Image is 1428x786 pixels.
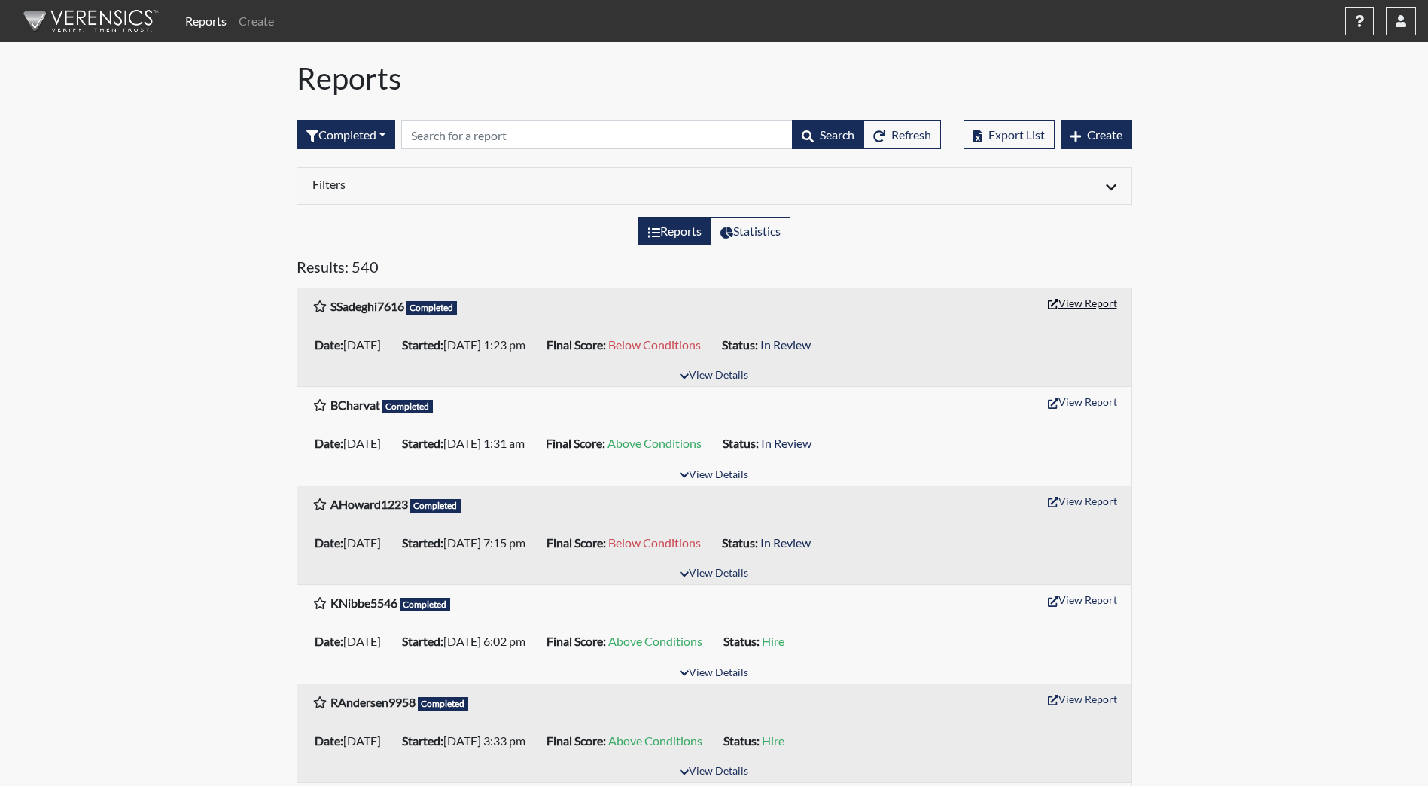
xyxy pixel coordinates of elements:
button: View Report [1041,588,1124,611]
li: [DATE] [309,531,396,555]
b: AHoward1223 [330,497,408,511]
button: Completed [297,120,395,149]
button: Refresh [863,120,941,149]
a: Create [233,6,280,36]
button: View Report [1041,291,1124,315]
li: [DATE] [309,729,396,753]
button: Export List [964,120,1055,149]
label: View statistics about completed interviews [711,217,790,245]
button: View Report [1041,687,1124,711]
button: View Details [673,762,755,782]
button: View Details [673,663,755,684]
div: Filter by interview status [297,120,395,149]
b: Status: [723,634,760,648]
span: Create [1087,127,1122,142]
span: Below Conditions [608,535,701,550]
b: Date: [315,337,343,352]
li: [DATE] 1:23 pm [396,333,540,357]
span: Above Conditions [608,733,702,748]
li: [DATE] [309,431,396,455]
button: Create [1061,120,1132,149]
b: RAndersen9958 [330,695,416,709]
b: Status: [722,535,758,550]
label: View the list of reports [638,217,711,245]
b: Status: [723,733,760,748]
span: Refresh [891,127,931,142]
b: Started: [402,337,443,352]
button: View Details [673,564,755,584]
b: Started: [402,634,443,648]
span: Completed [400,598,451,611]
span: Export List [988,127,1045,142]
b: Date: [315,733,343,748]
button: Search [792,120,864,149]
span: Above Conditions [608,634,702,648]
b: Started: [402,733,443,748]
li: [DATE] [309,333,396,357]
span: In Review [761,436,811,450]
b: Final Score: [547,337,606,352]
input: Search by Registration ID, Interview Number, or Investigation Name. [401,120,793,149]
button: View Details [673,465,755,486]
li: [DATE] [309,629,396,653]
b: Status: [722,337,758,352]
li: [DATE] 7:15 pm [396,531,540,555]
span: Hire [762,733,784,748]
h1: Reports [297,60,1132,96]
span: Completed [406,301,458,315]
span: Completed [418,697,469,711]
b: KNibbe5546 [330,596,397,610]
span: Completed [382,400,434,413]
b: Final Score: [547,634,606,648]
span: Above Conditions [607,436,702,450]
button: View Report [1041,489,1124,513]
b: Started: [402,535,443,550]
button: View Report [1041,390,1124,413]
div: Click to expand/collapse filters [301,177,1128,195]
li: [DATE] 3:33 pm [396,729,540,753]
b: Final Score: [547,535,606,550]
span: Search [820,127,854,142]
h5: Results: 540 [297,257,1132,282]
button: View Details [673,366,755,386]
b: Date: [315,535,343,550]
span: Completed [410,499,461,513]
span: In Review [760,337,811,352]
a: Reports [179,6,233,36]
b: Date: [315,634,343,648]
b: Date: [315,436,343,450]
b: SSadeghi7616 [330,299,404,313]
b: Status: [723,436,759,450]
span: Hire [762,634,784,648]
li: [DATE] 1:31 am [396,431,540,455]
li: [DATE] 6:02 pm [396,629,540,653]
b: BCharvat [330,398,380,412]
span: Below Conditions [608,337,701,352]
b: Started: [402,436,443,450]
h6: Filters [312,177,703,191]
b: Final Score: [546,436,605,450]
b: Final Score: [547,733,606,748]
span: In Review [760,535,811,550]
